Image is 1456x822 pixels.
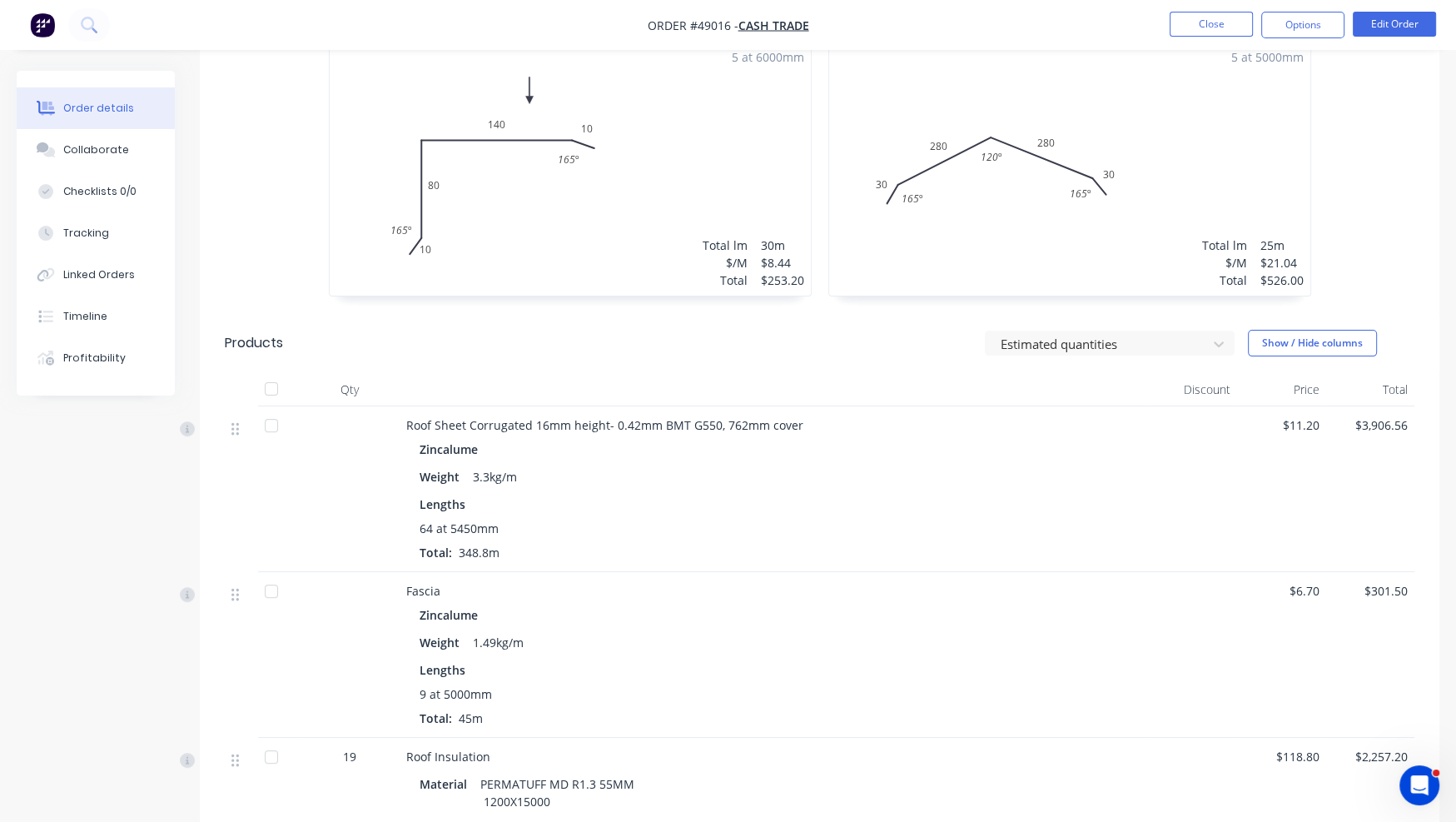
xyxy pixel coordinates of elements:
[732,48,804,66] div: 5 at 6000mm
[1244,582,1319,600] span: $6.70
[343,748,356,765] span: 19
[1353,12,1436,37] button: Edit Order
[1244,416,1319,434] span: $11.20
[420,772,474,796] div: Material
[63,267,135,282] div: Linked Orders
[761,237,804,254] div: 30m
[406,417,803,433] span: Roof Sheet Corrugated 16mm height- 0.42mm BMT G550, 762mm cover
[1260,237,1304,254] div: 25m
[1261,12,1344,38] button: Options
[1399,765,1439,805] iframe: Intercom live chat
[63,226,109,241] div: Tracking
[63,142,129,157] div: Collaborate
[420,710,452,726] span: Total:
[1149,373,1237,406] div: Discount
[466,630,530,655] div: 1.49kg/m
[1333,416,1408,434] span: $3,906.56
[1333,582,1408,600] span: $301.50
[17,212,175,254] button: Tracking
[17,171,175,212] button: Checklists 0/0
[1326,373,1414,406] div: Total
[63,351,126,366] div: Profitability
[17,129,175,171] button: Collaborate
[1244,748,1319,765] span: $118.80
[703,254,748,272] div: $/M
[406,583,440,599] span: Fascia
[17,337,175,379] button: Profitability
[703,272,748,289] div: Total
[452,545,506,560] span: 348.8m
[420,545,452,560] span: Total:
[225,333,283,353] div: Products
[330,42,811,296] div: 0108014010165º165º5 at 6000mmTotal lm$/MTotal30m$8.44$253.20
[474,772,644,814] div: PERMATUFF MD R1.3 55MM 1200X15000
[420,603,485,627] div: Zincalume
[17,296,175,337] button: Timeline
[1231,48,1304,66] div: 5 at 5000mm
[420,437,485,461] div: Zincalume
[17,87,175,129] button: Order details
[63,309,107,324] div: Timeline
[420,520,499,537] span: 64 at 5450mm
[300,373,400,406] div: Qty
[420,661,465,679] span: Lengths
[17,254,175,296] button: Linked Orders
[1237,373,1325,406] div: Price
[1202,272,1247,289] div: Total
[1260,272,1304,289] div: $526.00
[420,685,492,703] span: 9 at 5000mm
[1260,254,1304,272] div: $21.04
[420,496,465,513] span: Lengths
[1202,254,1247,272] div: $/M
[1170,12,1253,37] button: Close
[761,254,804,272] div: $8.44
[1333,748,1408,765] span: $2,257.20
[30,12,55,37] img: Factory
[1248,330,1377,356] button: Show / Hide columns
[761,272,804,289] div: $253.20
[466,465,524,489] div: 3.3kg/m
[420,465,466,489] div: Weight
[63,101,134,116] div: Order details
[420,630,466,655] div: Weight
[452,710,489,726] span: 45m
[63,184,137,199] div: Checklists 0/0
[648,17,738,33] span: Order #49016 -
[738,17,809,33] a: Cash Trade
[829,42,1310,296] div: 03028028030165º120º165º5 at 5000mmTotal lm$/MTotal25m$21.04$526.00
[703,237,748,254] div: Total lm
[1202,237,1247,254] div: Total lm
[406,749,490,765] span: Roof Insulation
